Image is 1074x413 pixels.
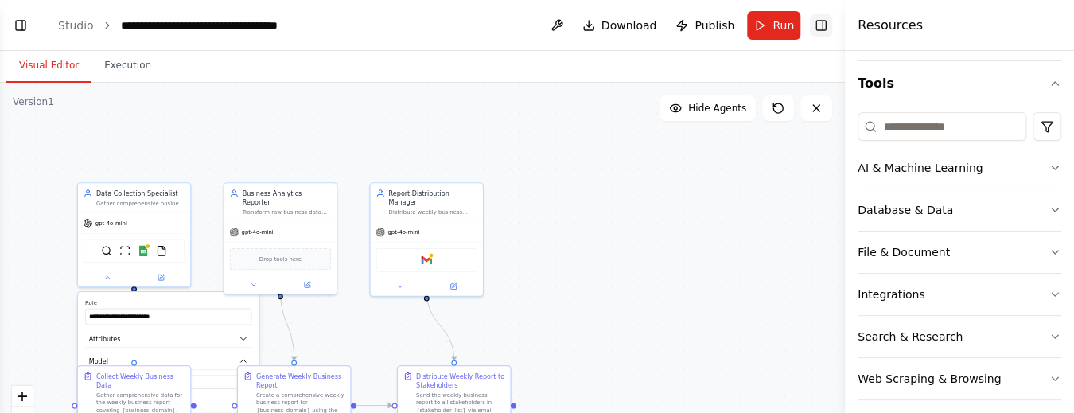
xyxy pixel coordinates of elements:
[356,401,391,410] g: Edge from 92e58e41-f011-44bf-9f60-b2a500e23a91 to 45de21bb-7e5a-4312-9126-31e6e41bde7c
[858,329,963,345] div: Search & Research
[669,11,741,40] button: Publish
[256,372,344,390] div: Generate Weekly Business Report
[858,189,1061,231] button: Database & Data
[858,202,953,218] div: Database & Data
[747,11,800,40] button: Run
[421,255,432,266] img: Gmail
[242,228,274,236] span: gpt-4o-mini
[224,182,338,294] div: Business Analytics ReporterTransform raw business data into comprehensive weekly reports that hig...
[388,189,477,207] div: Report Distribution Manager
[259,255,302,263] span: Drop tools here
[96,200,185,207] div: Gather comprehensive business data from multiple sources including web research, company database...
[85,330,251,347] button: Attributes
[858,316,1061,357] button: Search & Research
[695,18,734,33] span: Publish
[858,244,950,260] div: File & Document
[858,232,1061,273] button: File & Document
[576,11,663,40] button: Download
[12,386,33,407] button: zoom in
[96,189,185,197] div: Data Collection Specialist
[688,102,746,115] span: Hide Agents
[58,19,94,32] a: Studio
[89,357,108,365] span: Model
[6,49,91,83] button: Visual Editor
[601,18,657,33] span: Download
[422,291,458,360] g: Edge from 0191c524-7a97-4e28-9b80-0c109a0cd0a0 to 45de21bb-7e5a-4312-9126-31e6e41bde7c
[810,14,832,37] button: Hide right sidebar
[95,220,127,227] span: gpt-4o-mini
[10,14,32,37] button: Show left sidebar
[416,372,504,390] div: Distribute Weekly Report to Stakeholders
[101,245,112,256] img: SerperDevTool
[369,182,484,297] div: Report Distribution ManagerDistribute weekly business reports to all stakeholders via email, ensu...
[388,208,477,216] div: Distribute weekly business reports to all stakeholders via email, ensuring proper formatting, per...
[858,61,1061,106] button: Tools
[58,18,300,33] nav: breadcrumb
[772,18,794,33] span: Run
[77,182,192,287] div: Data Collection SpecialistGather comprehensive business data from multiple sources including web ...
[138,245,149,256] img: Google Sheets
[858,106,1061,413] div: Tools
[858,147,1061,189] button: AI & Machine Learning
[119,245,130,256] img: ScrapeWebsiteTool
[858,286,924,302] div: Integrations
[85,299,251,306] label: Role
[135,272,187,283] button: Open in side panel
[858,274,1061,315] button: Integrations
[281,279,333,290] button: Open in side panel
[85,353,251,369] button: Model
[156,245,167,256] img: FileReadTool
[91,49,164,83] button: Execution
[387,228,419,236] span: gpt-4o-mini
[89,334,121,343] span: Attributes
[858,160,983,176] div: AI & Machine Learning
[858,358,1061,399] button: Web Scraping & Browsing
[660,95,756,121] button: Hide Agents
[96,372,185,390] div: Collect Weekly Business Data
[858,371,1001,387] div: Web Scraping & Browsing
[13,95,54,108] div: Version 1
[243,208,331,216] div: Transform raw business data into comprehensive weekly reports that highlight key metrics, identif...
[427,281,479,292] button: Open in side panel
[276,290,299,360] g: Edge from 069d0c07-326e-4c02-a547-c2c30606664c to 92e58e41-f011-44bf-9f60-b2a500e23a91
[243,189,331,207] div: Business Analytics Reporter
[858,16,923,35] h4: Resources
